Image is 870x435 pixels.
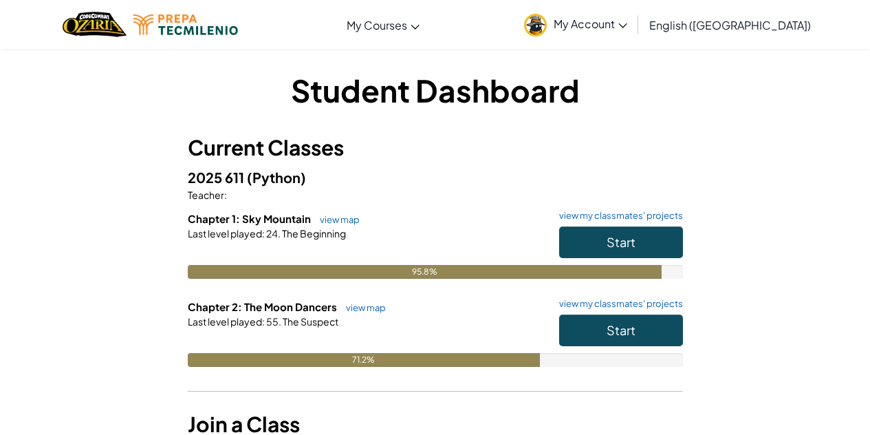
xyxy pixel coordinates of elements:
[188,169,247,186] span: 2025 611
[642,6,818,43] a: English ([GEOGRAPHIC_DATA])
[281,315,338,328] span: The Suspect
[559,315,683,346] button: Start
[524,14,547,36] img: avatar
[63,10,127,39] img: Home
[552,211,683,220] a: view my classmates' projects
[188,227,262,240] span: Last level played
[262,227,265,240] span: :
[313,214,360,225] a: view map
[262,315,265,328] span: :
[247,169,306,186] span: (Python)
[607,322,635,338] span: Start
[188,212,313,225] span: Chapter 1: Sky Mountain
[554,17,627,31] span: My Account
[224,189,227,201] span: :
[649,18,811,32] span: English ([GEOGRAPHIC_DATA])
[188,69,683,112] h1: Student Dashboard
[188,189,224,201] span: Teacher
[281,227,346,240] span: The Beginning
[188,353,541,367] div: 71.2%
[340,6,426,43] a: My Courses
[559,226,683,258] button: Start
[552,299,683,308] a: view my classmates' projects
[607,234,635,250] span: Start
[265,315,281,328] span: 55.
[265,227,281,240] span: 24.
[517,3,634,46] a: My Account
[188,132,683,163] h3: Current Classes
[133,14,238,35] img: Tecmilenio logo
[347,18,407,32] span: My Courses
[63,10,127,39] a: Ozaria by CodeCombat logo
[188,315,262,328] span: Last level played
[188,300,339,313] span: Chapter 2: The Moon Dancers
[188,265,662,279] div: 95.8%
[339,302,386,313] a: view map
